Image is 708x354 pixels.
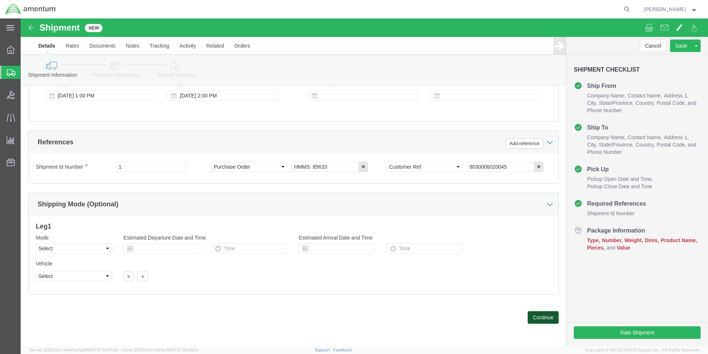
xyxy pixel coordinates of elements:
[168,348,198,352] span: [DATE] 09:39:01
[88,348,118,352] span: [DATE] 10:47:06
[333,348,352,352] a: Feedback
[586,347,699,353] span: Copyright © [DATE]-[DATE] Agistix Inc., All Rights Reserved
[644,5,686,13] span: Steven Sanchez
[643,5,698,14] button: [PERSON_NAME]
[121,348,198,352] span: Client: 2025.19.0-129fbcf
[29,348,118,352] span: Server: 2025.19.0-d447cefac8f
[5,4,56,15] img: logo
[315,348,333,352] a: Support
[21,18,708,346] iframe: FS Legacy Container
